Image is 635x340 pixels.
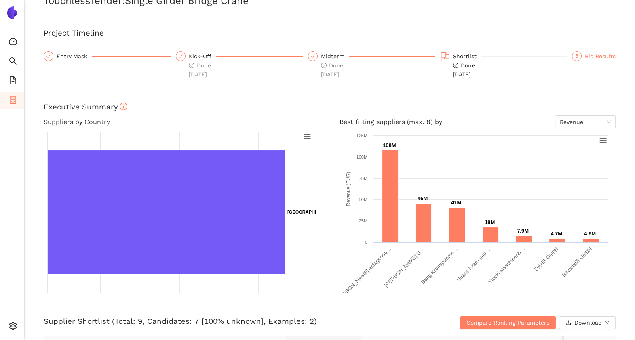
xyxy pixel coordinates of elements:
[120,103,127,110] span: info-circle
[310,54,315,59] span: check
[57,51,92,61] div: Entry Mask
[359,197,367,202] text: 50M
[560,246,593,278] text: Bavarialift GmbH
[9,35,17,51] span: dashboard
[455,246,492,283] text: Utrans Kran- und …
[453,51,481,61] div: Shortlist
[44,28,616,38] h3: Project Timeline
[178,54,183,59] span: check
[321,51,349,61] div: Midterm
[383,142,396,148] text: 108M
[487,246,526,285] text: Stöckl Maschinenb…
[453,63,458,68] span: check-circle
[559,316,616,329] button: downloadDownloaddown
[340,115,616,128] h4: Best fitting suppliers (max. 8) by
[574,318,602,327] span: Download
[44,115,320,128] h4: Suppliers by Country
[46,54,51,59] span: check
[383,246,426,288] text: [PERSON_NAME] G…
[287,210,335,214] text: [GEOGRAPHIC_DATA]
[356,155,367,160] text: 100M
[44,102,616,112] h3: Executive Summary
[485,219,495,225] text: 18M
[420,246,459,285] text: Bang Kransysteme…
[440,51,567,79] div: Shortlistcheck-circleDone[DATE]
[585,51,616,61] div: Bid Results
[9,73,17,90] span: file-add
[359,176,367,181] text: 75M
[565,320,571,326] span: download
[576,53,578,59] span: 5
[6,6,19,19] img: Logo
[9,319,17,335] span: setting
[605,321,609,325] span: down
[460,316,556,329] button: Compare Ranking Parameters
[321,63,327,68] span: check-circle
[189,63,194,68] span: check-circle
[466,318,549,327] span: Compare Ranking Parameters
[44,316,425,327] h3: Supplier Shortlist (Total: 9, Candidates: 7 [100% unknown], Examples: 2)
[189,51,216,61] div: Kick-Off
[346,172,351,206] text: Revenue (EUR)
[453,62,475,78] span: Done [DATE]
[189,62,211,78] span: Done [DATE]
[44,51,171,61] div: Entry Mask
[451,199,461,206] text: 41M
[359,218,367,223] text: 25M
[9,54,17,70] span: search
[365,240,367,245] text: 0
[551,231,562,237] text: 4.7M
[517,228,529,234] text: 7.9M
[560,116,611,128] span: Revenue
[533,246,559,272] text: DAHS GmbH
[584,231,596,237] text: 4.6M
[440,51,450,61] span: flag
[321,62,343,78] span: Done [DATE]
[335,246,392,303] text: [PERSON_NAME] Anlagenba…
[418,195,428,201] text: 46M
[9,93,17,109] span: container
[356,133,367,138] text: 125M
[572,51,616,61] div: 5Bid Results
